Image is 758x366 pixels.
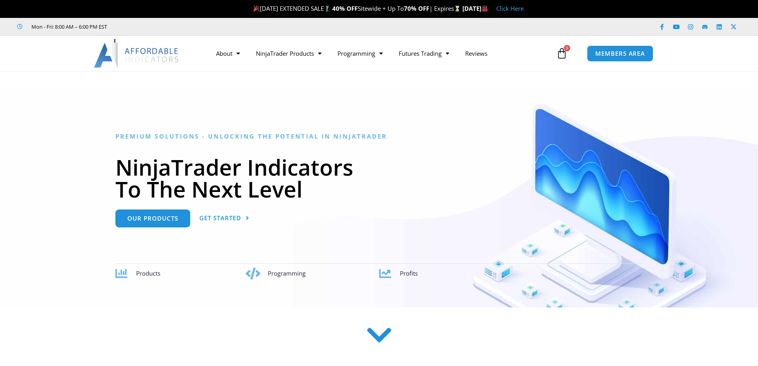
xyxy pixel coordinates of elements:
[208,44,554,63] nav: Menu
[127,215,178,221] span: Our Products
[496,4,524,12] a: Click Here
[587,45,653,62] a: MEMBERS AREA
[564,45,570,51] span: 0
[118,23,238,31] iframe: Customer reviews powered by Trustpilot
[332,4,358,12] strong: 40% OFF
[115,209,190,227] a: Our Products
[253,6,259,12] img: 🎉
[400,269,418,277] span: Profits
[595,51,645,57] span: MEMBERS AREA
[248,44,329,63] a: NinjaTrader Products
[208,44,248,63] a: About
[268,269,306,277] span: Programming
[136,269,160,277] span: Products
[329,44,391,63] a: Programming
[324,6,330,12] img: 🏌️‍♂️
[391,44,457,63] a: Futures Trading
[462,4,488,12] strong: [DATE]
[115,156,643,200] h1: NinjaTrader Indicators To The Next Level
[94,39,179,68] img: LogoAI | Affordable Indicators – NinjaTrader
[29,22,107,31] span: Mon - Fri: 8:00 AM – 6:00 PM EST
[544,42,579,65] a: 0
[482,6,488,12] img: 🏭
[404,4,429,12] strong: 70% OFF
[457,44,495,63] a: Reviews
[454,6,460,12] img: ⌛
[115,133,643,140] h6: Premium Solutions - Unlocking the Potential in NinjaTrader
[199,215,241,221] span: Get Started
[199,209,249,227] a: Get Started
[251,4,462,12] span: [DATE] EXTENDED SALE Sitewide + Up To | Expires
